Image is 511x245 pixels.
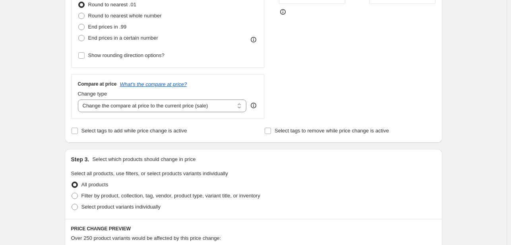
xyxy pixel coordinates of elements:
h2: Step 3. [71,155,89,163]
p: Select which products should change in price [92,155,195,163]
span: Select all products, use filters, or select products variants individually [71,170,228,176]
span: Select product variants individually [81,204,161,210]
span: Round to nearest whole number [88,13,162,19]
span: Filter by product, collection, tag, vendor, product type, variant title, or inventory [81,193,260,199]
span: End prices in .99 [88,24,127,30]
span: Round to nearest .01 [88,2,136,8]
span: All products [81,182,108,188]
h3: Compare at price [78,81,117,87]
span: Over 250 product variants would be affected by this price change: [71,235,221,241]
span: End prices in a certain number [88,35,158,41]
div: help [250,101,257,109]
span: Show rounding direction options? [88,52,165,58]
h6: PRICE CHANGE PREVIEW [71,226,436,232]
span: Change type [78,91,107,97]
span: Select tags to add while price change is active [81,128,187,134]
span: Select tags to remove while price change is active [275,128,389,134]
button: What's the compare at price? [120,81,187,87]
